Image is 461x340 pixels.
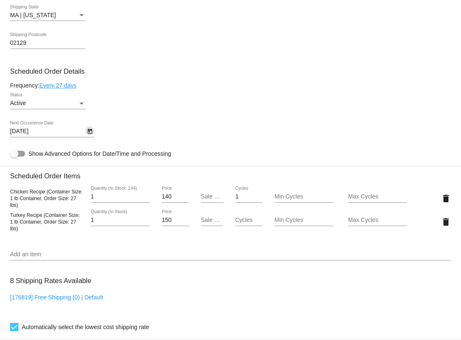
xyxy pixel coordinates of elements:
button: Open calendar [85,126,94,135]
h3: 8 Shipping Rates Available [10,272,91,290]
input: Price [162,193,189,200]
input: Next Occurrence Date [10,128,85,135]
input: Max Cycles [348,193,407,200]
span: Active [10,100,26,106]
input: Max Cycles [348,217,407,224]
a: Every 27 days [39,82,77,89]
span: Turkey Recipe (Container Size: 1 lb Container, Order Size: 27 lbs) [10,212,79,232]
mat-icon: delete [441,217,451,227]
div: Frequency: [10,82,451,89]
h3: Scheduled Order Items [10,166,451,180]
input: Cycles [235,193,262,200]
input: Add an item [10,251,451,258]
input: Min Cycles [274,193,333,200]
input: Shipping Postcode [10,40,85,46]
input: Quantity (In Stock: 144) [91,193,150,200]
input: Price [162,217,189,224]
mat-icon: delete [441,193,451,203]
h3: Scheduled Order Details [10,67,451,75]
span: Chicken Recipe (Container Size: 1 lb Container, Order Size: 27 lbs) [10,189,82,208]
input: Quantity (In Stock) [91,217,150,224]
input: Min Cycles [274,217,333,224]
input: Cycles [235,217,262,224]
span: MA | [US_STATE] [10,12,56,18]
mat-select: Shipping State [10,12,85,19]
span: Show Advanced Options for Date/Time and Processing [28,149,171,158]
mat-select: Status [10,100,85,107]
a: [176819] Free Shipping (0) | Default [10,294,103,301]
span: Automatically select the lowest cost shipping rate [22,322,149,332]
input: Sale Price [201,193,223,200]
input: Sale Price [201,217,223,224]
